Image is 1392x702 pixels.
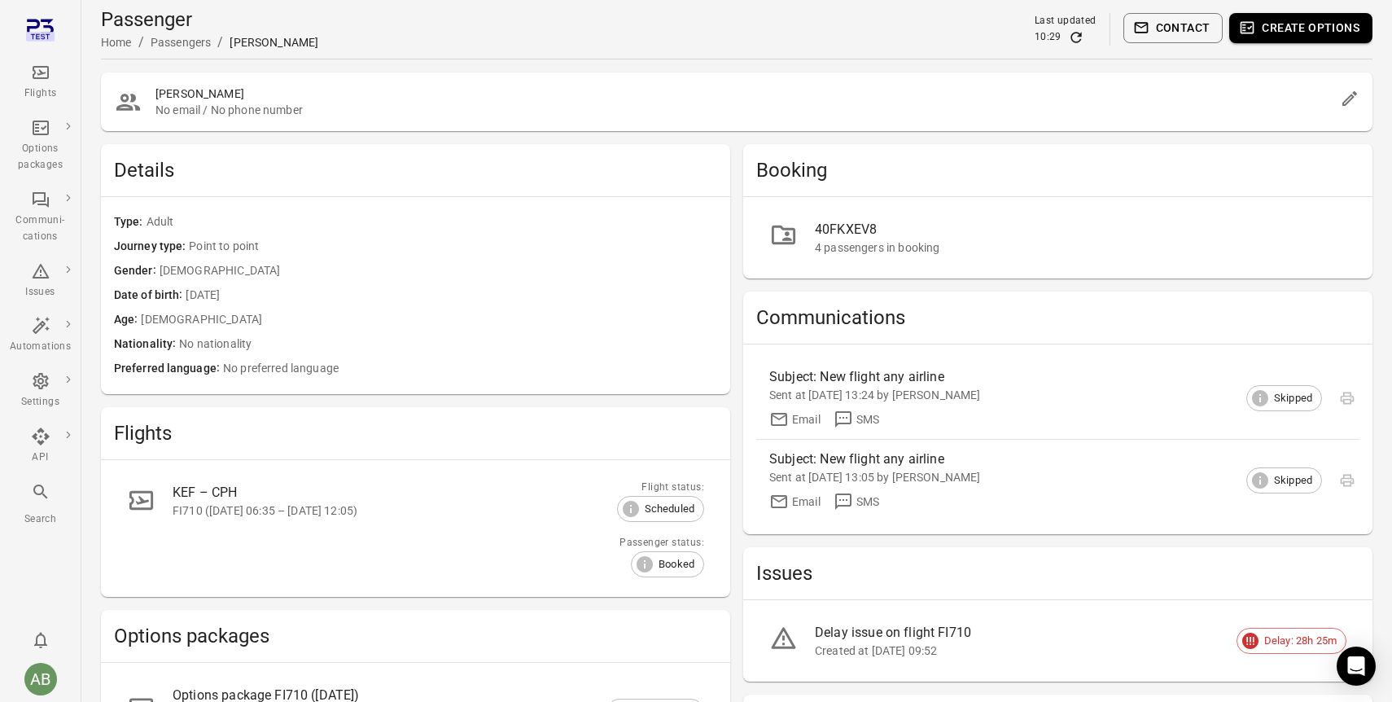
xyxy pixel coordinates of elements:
[1035,29,1062,46] div: 10:29
[114,287,186,305] span: Date of birth
[1255,633,1346,649] span: Delay: 28h 25m
[3,58,77,107] a: Flights
[18,656,63,702] button: Aslaug Bjarnadottir
[1337,647,1376,686] div: Open Intercom Messenger
[10,394,71,410] div: Settings
[24,663,57,695] div: AB
[101,36,132,49] a: Home
[815,239,1346,256] div: 4 passengers in booking
[769,367,1183,387] div: Subject: New flight any airline
[792,494,821,510] div: Email
[756,210,1359,265] a: 40FKXEV84 passengers in booking
[114,238,189,256] span: Journey type
[3,185,77,250] a: Communi-cations
[756,560,1359,586] h2: Issues
[3,311,77,360] a: Automations
[10,86,71,102] div: Flights
[3,257,77,305] a: Issues
[114,213,147,231] span: Type
[815,623,1230,643] div: Delay issue on flight FI710
[3,477,77,532] button: Search
[769,469,1320,485] div: Sent at [DATE] 13:05 by [PERSON_NAME]
[10,284,71,301] div: Issues
[114,157,717,183] h2: Details
[792,411,821,428] div: Email
[10,511,71,528] div: Search
[217,33,223,52] li: /
[179,336,717,353] span: No nationality
[1035,13,1097,29] div: Last updated
[186,287,717,305] span: [DATE]
[815,220,1346,239] div: 40FKXEV8
[3,113,77,178] a: Options packages
[151,34,212,50] div: Passengers
[114,420,717,446] h2: Flights
[3,366,77,415] a: Settings
[1265,390,1321,406] span: Skipped
[756,440,1359,521] a: Subject: New flight any airlineSent at [DATE] 13:05 by [PERSON_NAME]EmailSMS
[756,305,1359,331] h2: Communications
[155,86,1333,102] h2: [PERSON_NAME]
[173,502,611,519] div: FI710 ([DATE] 06:35 – [DATE] 12:05)
[10,213,71,245] div: Communi-cations
[619,535,704,551] div: Passenger status:
[230,34,318,50] div: [PERSON_NAME]
[114,623,717,649] h2: Options packages
[756,358,1359,439] a: Subject: New flight any airlineSent at [DATE] 13:24 by [PERSON_NAME]EmailSMS
[147,213,717,231] span: Adult
[815,643,1230,659] div: Created at [DATE] 09:52
[114,262,160,280] span: Gender
[114,336,179,353] span: Nationality
[101,7,318,33] h1: Passenger
[189,238,717,256] span: Point to point
[10,339,71,355] div: Automations
[138,33,144,52] li: /
[636,501,703,517] span: Scheduled
[641,480,704,496] div: Flight status:
[10,450,71,466] div: API
[856,494,879,510] div: SMS
[223,360,717,378] span: No preferred language
[24,624,57,656] button: Notifications
[1068,29,1084,46] button: Refresh data
[101,33,318,52] nav: Breadcrumbs
[160,262,717,280] span: [DEMOGRAPHIC_DATA]
[114,311,141,329] span: Age
[1335,468,1359,493] span: Export only supported for sent emails
[114,360,223,378] span: Preferred language
[155,102,1333,118] span: No email / No phone number
[10,141,71,173] div: Options packages
[1265,472,1321,489] span: Skipped
[769,450,1183,469] div: Subject: New flight any airline
[141,311,717,329] span: [DEMOGRAPHIC_DATA]
[1335,386,1359,410] span: Export only supported for sent emails
[650,556,703,573] span: Booked
[1333,82,1366,115] button: Edit
[173,483,611,502] div: KEF – CPH
[1123,13,1223,43] button: Contact
[114,473,717,584] a: KEF – CPHFI710 ([DATE] 06:35 – [DATE] 12:05)Flight status:ScheduledPassenger status:Booked
[1229,13,1372,43] button: Create options
[3,422,77,471] a: API
[856,411,879,428] div: SMS
[769,387,1320,403] div: Sent at [DATE] 13:24 by [PERSON_NAME]
[756,157,1359,183] h2: Booking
